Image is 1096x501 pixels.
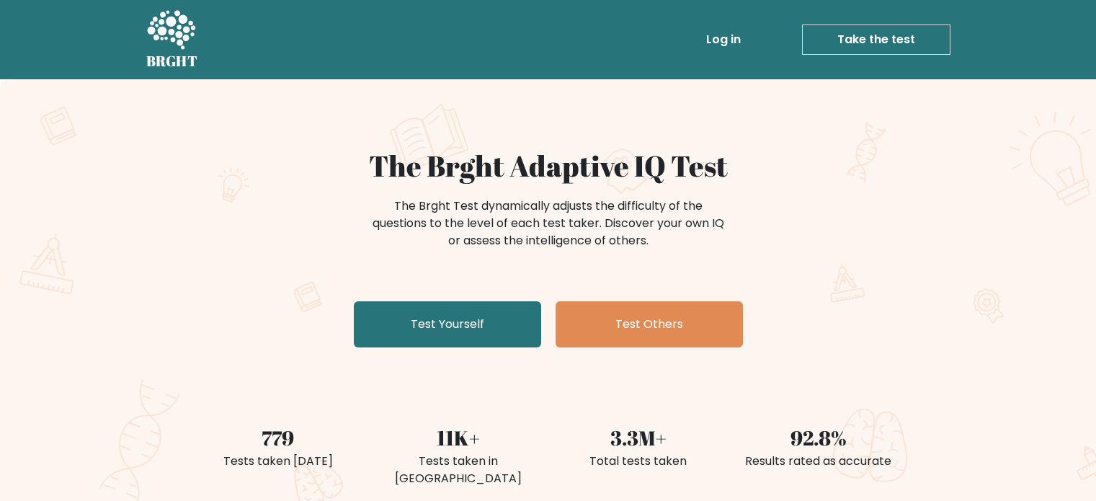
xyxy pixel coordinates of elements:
div: Tests taken [DATE] [197,453,360,470]
a: BRGHT [146,6,198,74]
h5: BRGHT [146,53,198,70]
div: Tests taken in [GEOGRAPHIC_DATA] [377,453,540,487]
a: Log in [700,25,747,54]
a: Test Yourself [354,301,541,347]
h1: The Brght Adaptive IQ Test [197,148,900,183]
div: Total tests taken [557,453,720,470]
div: 11K+ [377,422,540,453]
a: Test Others [556,301,743,347]
div: 92.8% [737,422,900,453]
a: Take the test [802,25,950,55]
div: The Brght Test dynamically adjusts the difficulty of the questions to the level of each test take... [368,198,729,249]
div: 3.3M+ [557,422,720,453]
div: Results rated as accurate [737,453,900,470]
div: 779 [197,422,360,453]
